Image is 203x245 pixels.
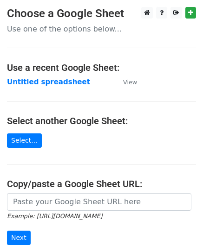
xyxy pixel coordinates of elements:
a: Untitled spreadsheet [7,78,90,86]
h4: Select another Google Sheet: [7,115,196,126]
small: View [123,79,137,86]
h3: Choose a Google Sheet [7,7,196,20]
small: Example: [URL][DOMAIN_NAME] [7,213,102,220]
p: Use one of the options below... [7,24,196,34]
h4: Use a recent Google Sheet: [7,62,196,73]
a: View [114,78,137,86]
input: Next [7,231,31,245]
a: Select... [7,133,42,148]
input: Paste your Google Sheet URL here [7,193,191,211]
h4: Copy/paste a Google Sheet URL: [7,178,196,189]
